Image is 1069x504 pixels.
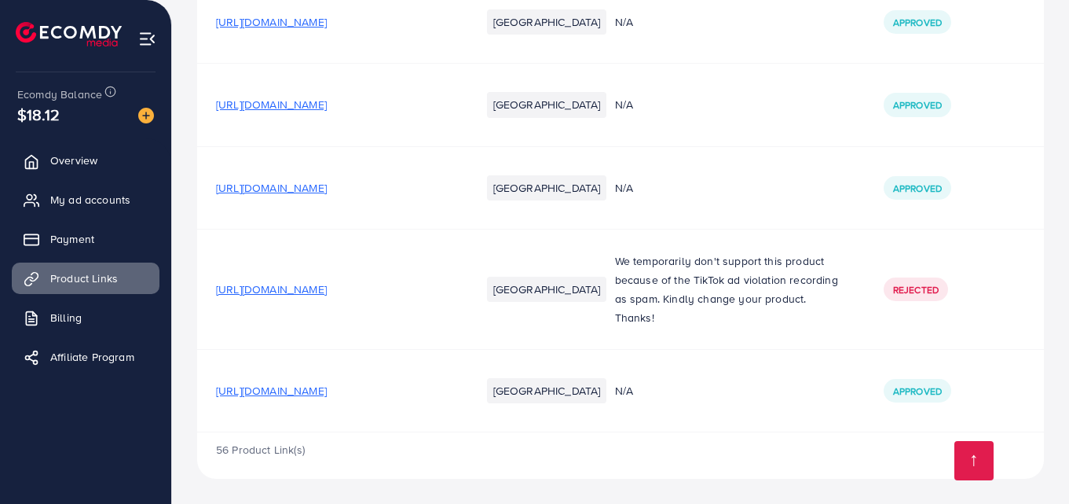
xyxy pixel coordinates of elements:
li: [GEOGRAPHIC_DATA] [487,9,607,35]
a: Payment [12,223,159,255]
span: N/A [615,383,633,399]
li: [GEOGRAPHIC_DATA] [487,175,607,200]
span: N/A [615,180,633,196]
span: N/A [615,97,633,112]
span: Affiliate Program [50,349,134,365]
span: Approved [893,384,942,398]
p: We temporarily don't support this product because of the TikTok ad violation recording as spam. K... [615,252,846,327]
a: My ad accounts [12,184,159,215]
span: N/A [615,14,633,30]
span: [URL][DOMAIN_NAME] [216,281,327,297]
span: $18.12 [17,103,60,126]
a: Overview [12,145,159,176]
span: 56 Product Link(s) [216,442,305,458]
span: My ad accounts [50,192,130,208]
span: Ecomdy Balance [17,86,102,102]
span: [URL][DOMAIN_NAME] [216,14,327,30]
span: [URL][DOMAIN_NAME] [216,180,327,196]
a: Affiliate Program [12,341,159,373]
li: [GEOGRAPHIC_DATA] [487,378,607,403]
img: image [138,108,154,123]
span: Billing [50,310,82,326]
span: Overview [50,153,97,168]
a: Billing [12,302,159,333]
span: [URL][DOMAIN_NAME] [216,383,327,399]
img: menu [138,30,156,48]
img: logo [16,22,122,46]
a: Product Links [12,263,159,294]
li: [GEOGRAPHIC_DATA] [487,277,607,302]
span: Approved [893,16,942,29]
span: Rejected [893,283,939,296]
span: Approved [893,182,942,195]
span: [URL][DOMAIN_NAME] [216,97,327,112]
span: Approved [893,98,942,112]
li: [GEOGRAPHIC_DATA] [487,92,607,117]
span: Payment [50,231,94,247]
span: Product Links [50,270,118,286]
